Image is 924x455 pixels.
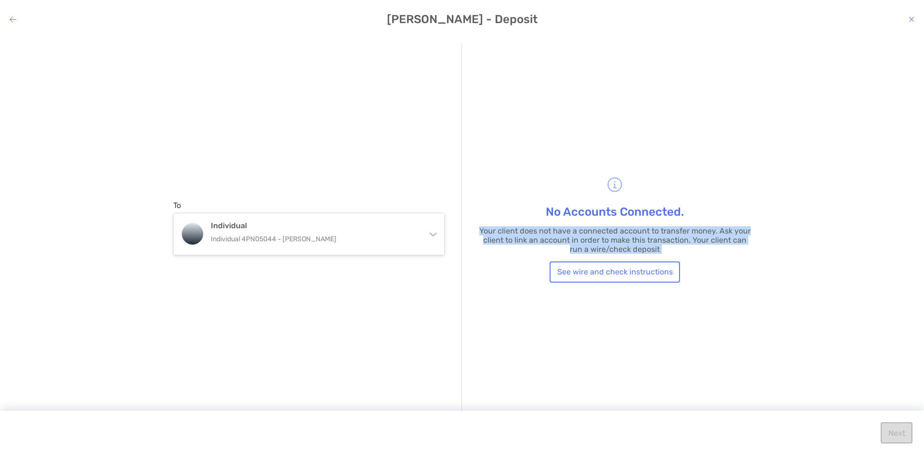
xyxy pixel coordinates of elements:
[211,221,419,230] h4: Individual
[550,261,680,283] button: See wire and check instructions
[479,226,751,254] p: Your client does not have a connected account to transfer money. Ask your client to link an accou...
[604,174,626,195] img: Information Icon
[546,205,684,219] h3: No Accounts Connected.
[182,223,203,245] img: Individual
[211,233,419,245] p: Individual 4PN05044 - [PERSON_NAME]
[173,201,181,210] label: To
